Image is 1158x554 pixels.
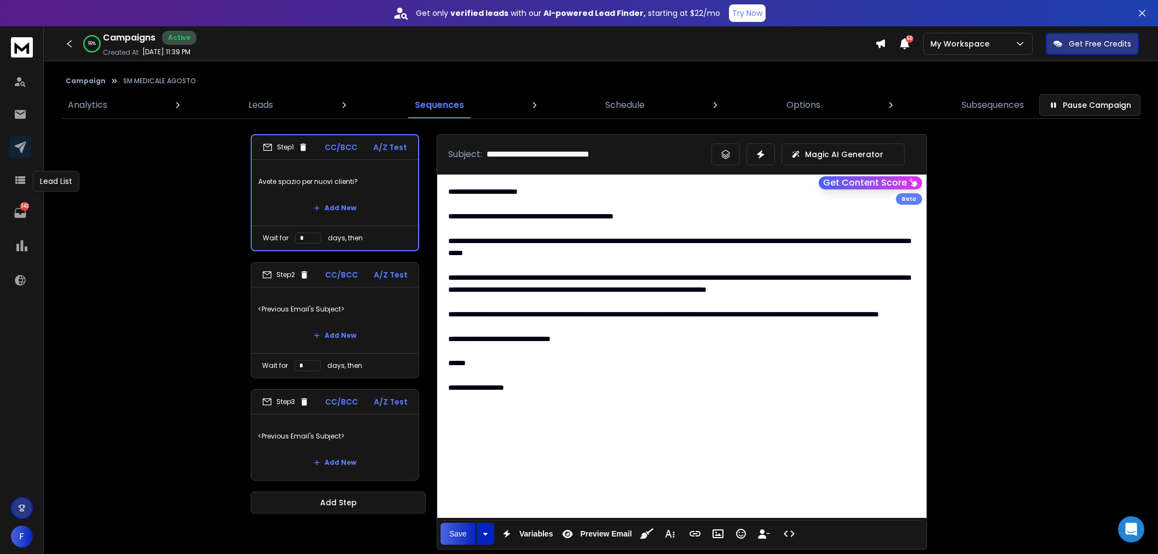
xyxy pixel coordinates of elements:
p: <Previous Email's Subject> [258,421,412,452]
span: 50 [906,35,913,43]
div: Beta [896,193,922,205]
img: logo [11,37,33,57]
p: Options [786,99,820,112]
p: Wait for [263,234,288,243]
p: Schedule [605,99,645,112]
button: Get Content Score [819,176,922,189]
a: Analytics [61,92,114,118]
p: SM MEDICALE AGOSTO [123,77,196,85]
p: My Workspace [930,38,994,49]
p: Subject: [448,148,482,161]
button: Get Free Credits [1046,33,1139,55]
a: Options [780,92,827,118]
button: Try Now [729,4,766,22]
strong: AI-powered Lead Finder, [543,8,646,19]
button: Add New [305,452,365,474]
button: Insert Link (Ctrl+K) [685,523,705,545]
button: Insert Unsubscribe Link [754,523,774,545]
div: Step 2 [262,270,309,280]
button: Magic AI Generator [781,143,905,165]
p: days, then [328,234,363,243]
li: Step2CC/BCCA/Z Test<Previous Email's Subject>Add NewWait fordays, then [251,262,419,378]
p: CC/BCC [325,142,357,153]
strong: verified leads [450,8,508,19]
p: Created At: [103,48,140,57]
p: Analytics [68,99,107,112]
p: A/Z Test [373,142,407,153]
button: F [11,526,33,547]
p: A/Z Test [374,269,408,280]
p: CC/BCC [325,396,358,407]
p: Get only with our starting at $22/mo [416,8,720,19]
div: Lead List [33,171,79,192]
p: Sequences [415,99,464,112]
p: Wait for [262,361,288,370]
div: Step 3 [262,397,309,407]
button: Add New [305,325,365,347]
button: Preview Email [557,523,634,545]
button: Add New [305,197,365,219]
a: Schedule [599,92,651,118]
button: Variables [496,523,555,545]
button: More Text [659,523,680,545]
p: CC/BCC [325,269,358,280]
a: Leads [242,92,280,118]
button: Pause Campaign [1039,94,1140,116]
div: Step 1 [263,142,308,152]
a: Subsequences [955,92,1030,118]
p: A/Z Test [374,396,408,407]
p: [DATE] 11:39 PM [142,48,190,56]
p: Subsequences [962,99,1024,112]
p: Get Free Credits [1069,38,1131,49]
p: Avete spazio per nuovi clienti? [258,166,412,197]
a: Sequences [408,92,471,118]
button: Campaign [66,77,106,85]
p: <Previous Email's Subject> [258,294,412,325]
p: Magic AI Generator [805,149,883,160]
button: Emoticons [731,523,751,545]
button: Insert Image (Ctrl+P) [708,523,728,545]
p: 342 [20,202,29,211]
p: Leads [248,99,273,112]
a: 342 [9,202,31,224]
p: Try Now [732,8,762,19]
button: Code View [779,523,800,545]
p: 99 % [88,41,96,47]
div: Active [162,31,196,45]
button: Save [441,523,476,545]
div: Open Intercom Messenger [1118,516,1144,543]
button: Add Step [251,492,426,513]
li: Step3CC/BCCA/Z Test<Previous Email's Subject>Add New [251,389,419,481]
p: days, then [327,361,362,370]
h1: Campaigns [103,31,155,44]
button: Clean HTML [636,523,657,545]
li: Step1CC/BCCA/Z TestAvete spazio per nuovi clienti?Add NewWait fordays, then [251,134,419,251]
span: Preview Email [578,529,634,539]
span: Variables [517,529,555,539]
